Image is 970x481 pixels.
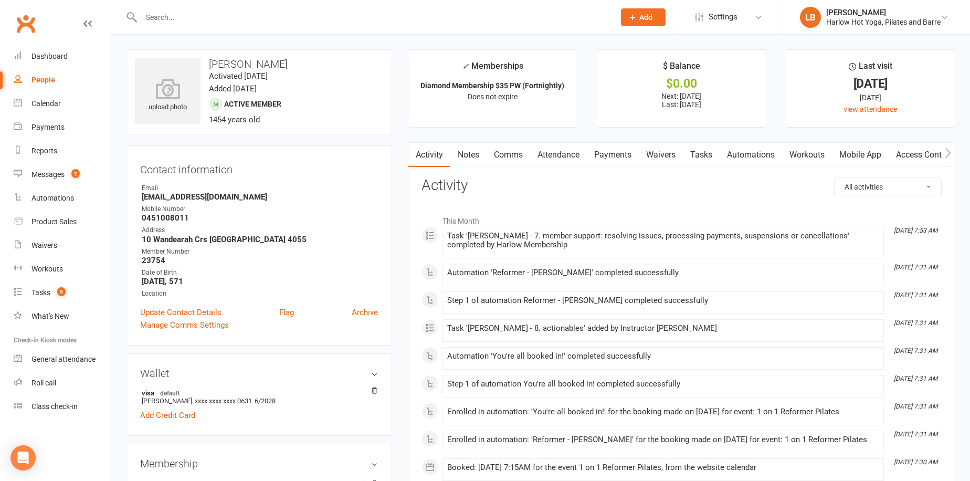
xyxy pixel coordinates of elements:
div: Harlow Hot Yoga, Pilates and Barre [826,17,941,27]
div: $0.00 [607,78,756,89]
a: Mobile App [832,143,889,167]
span: default [157,389,183,397]
h3: Wallet [140,368,378,379]
div: Booked: [DATE] 7:15AM for the event 1 on 1 Reformer Pilates, from the website calendar [447,463,879,472]
span: 6/2028 [255,397,276,405]
div: Enrolled in automation: 'Reformer - [PERSON_NAME]' for the booking made on [DATE] for event: 1 on... [447,435,879,444]
div: Task '[PERSON_NAME] - 7. member support: resolving issues, processing payments, suspensions or ca... [447,232,879,249]
a: Messages 2 [14,163,111,186]
a: What's New [14,305,111,328]
li: [PERSON_NAME] [140,387,378,406]
div: Roll call [31,379,56,387]
div: [PERSON_NAME] [826,8,941,17]
div: Task '[PERSON_NAME] - 8. actionables' added by Instructor [PERSON_NAME] [447,324,879,333]
div: Waivers [31,241,57,249]
strong: [EMAIL_ADDRESS][DOMAIN_NAME] [142,192,378,202]
div: Email [142,183,378,193]
i: [DATE] 7:30 AM [894,458,937,466]
div: Tasks [31,288,50,297]
h3: [PERSON_NAME] [135,58,383,70]
div: Workouts [31,265,63,273]
p: Next: [DATE] Last: [DATE] [607,92,756,109]
a: Payments [14,116,111,139]
div: Last visit [849,59,892,78]
div: Product Sales [31,217,77,226]
h3: Contact information [140,160,378,175]
h3: Membership [140,458,378,469]
div: Memberships [462,59,523,79]
a: Tasks 5 [14,281,111,305]
a: Reports [14,139,111,163]
div: Reports [31,147,57,155]
div: People [31,76,55,84]
li: This Month [421,210,942,227]
a: Add Credit Card [140,409,195,422]
time: Added [DATE] [209,84,257,93]
div: [DATE] [796,78,945,89]
a: People [14,68,111,92]
div: Class check-in [31,402,78,411]
span: xxxx xxxx xxxx 0631 [195,397,252,405]
div: Location [142,289,378,299]
a: Flag [279,306,294,319]
a: Payments [587,143,639,167]
span: 1454 years old [209,115,260,124]
strong: 0451008011 [142,213,378,223]
time: Activated [DATE] [209,71,268,81]
a: Archive [352,306,378,319]
a: Access Control [889,143,958,167]
i: [DATE] 7:31 AM [894,431,937,438]
span: Add [639,13,652,22]
div: General attendance [31,355,96,363]
strong: 10 Wandearah Crs [GEOGRAPHIC_DATA] 4055 [142,235,378,244]
div: Automation 'Reformer - [PERSON_NAME]' completed successfully [447,268,879,277]
a: General attendance kiosk mode [14,348,111,371]
a: Waivers [639,143,683,167]
a: Workouts [14,257,111,281]
strong: Diamond Membership $35 PW (Fortnightly) [420,81,564,90]
a: Product Sales [14,210,111,234]
div: $ Balance [663,59,700,78]
div: [DATE] [796,92,945,103]
a: view attendance [844,105,897,113]
div: Automation 'You're all booked in!' completed successfully [447,352,879,361]
a: Calendar [14,92,111,116]
div: Calendar [31,99,61,108]
a: Class kiosk mode [14,395,111,419]
div: LB [800,7,821,28]
i: [DATE] 7:31 AM [894,264,937,271]
div: Mobile Number [142,204,378,214]
a: Comms [487,143,530,167]
div: Messages [31,170,65,179]
strong: visa [142,389,373,397]
a: Roll call [14,371,111,395]
span: Active member [224,100,281,108]
a: Tasks [683,143,720,167]
div: Payments [31,123,65,131]
i: [DATE] 7:31 AM [894,291,937,299]
a: Automations [14,186,111,210]
span: Does not expire [468,92,518,101]
i: [DATE] 7:31 AM [894,403,937,410]
div: Dashboard [31,52,68,60]
div: Enrolled in automation: 'You're all booked in!' for the booking made on [DATE] for event: 1 on 1 ... [447,407,879,416]
a: Workouts [782,143,832,167]
div: Address [142,225,378,235]
i: ✓ [462,61,469,71]
div: Automations [31,194,74,202]
span: 2 [71,169,80,178]
div: Step 1 of automation Reformer - [PERSON_NAME] completed successfully [447,296,879,305]
i: [DATE] 7:31 AM [894,319,937,327]
i: [DATE] 7:31 AM [894,375,937,382]
span: Settings [709,5,737,29]
h3: Activity [421,177,942,194]
a: Automations [720,143,782,167]
input: Search... [138,10,607,25]
i: [DATE] 7:53 AM [894,227,937,234]
a: Attendance [530,143,587,167]
div: Member Number [142,247,378,257]
a: Activity [408,143,450,167]
a: Manage Comms Settings [140,319,229,331]
a: Update Contact Details [140,306,222,319]
a: Waivers [14,234,111,257]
